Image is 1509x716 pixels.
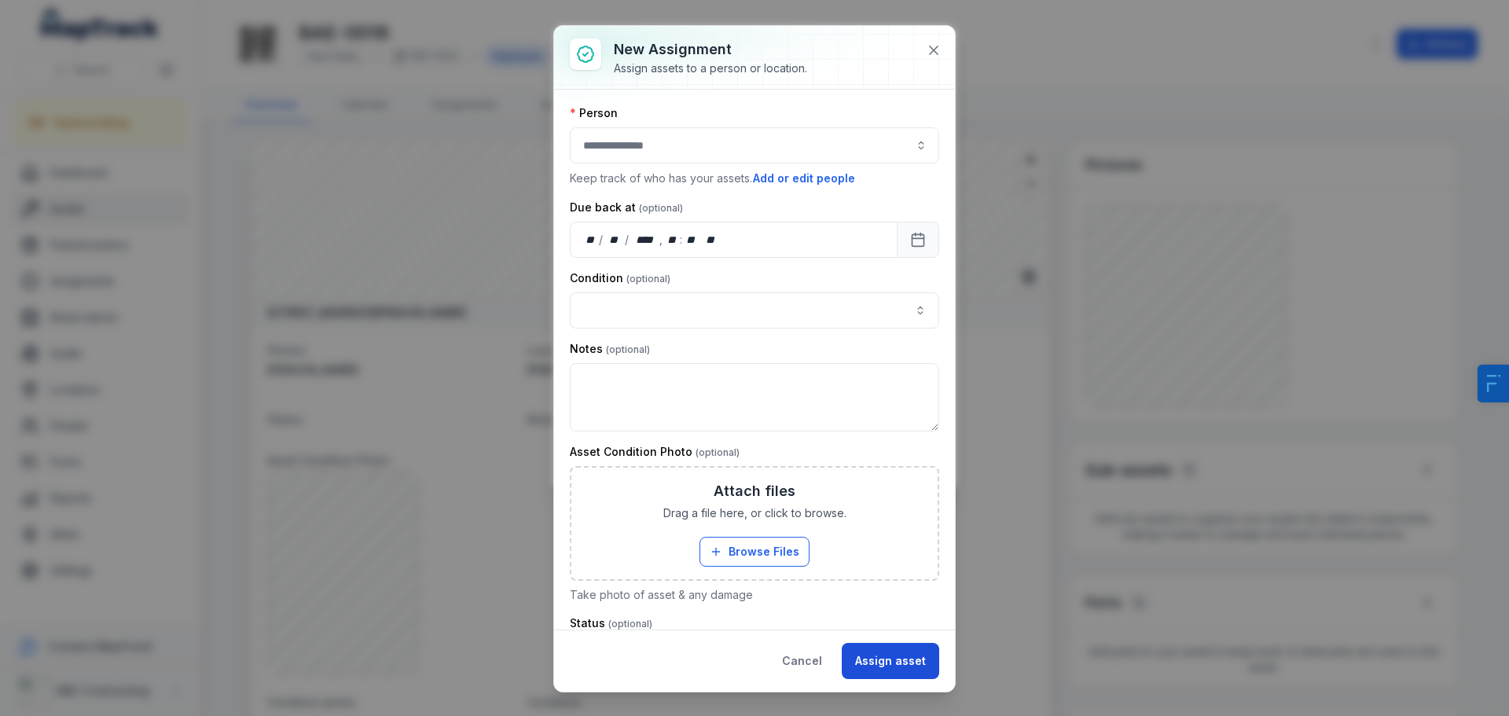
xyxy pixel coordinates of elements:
[570,105,618,121] label: Person
[699,537,810,567] button: Browse Files
[614,61,807,76] div: Assign assets to a person or location.
[570,170,939,187] p: Keep track of who has your assets.
[614,39,807,61] h3: New assignment
[570,615,652,631] label: Status
[625,232,630,248] div: /
[570,444,740,460] label: Asset Condition Photo
[703,232,720,248] div: am/pm,
[842,643,939,679] button: Assign asset
[680,232,684,248] div: :
[769,643,835,679] button: Cancel
[570,200,683,215] label: Due back at
[570,587,939,603] p: Take photo of asset & any damage
[897,222,939,258] button: Calendar
[570,270,670,286] label: Condition
[752,170,856,187] button: Add or edit people
[684,232,699,248] div: minute,
[664,232,680,248] div: hour,
[714,480,795,502] h3: Attach files
[570,127,939,163] input: assignment-add:person-label
[599,232,604,248] div: /
[659,232,664,248] div: ,
[663,505,846,521] span: Drag a file here, or click to browse.
[630,232,659,248] div: year,
[583,232,599,248] div: day,
[570,341,650,357] label: Notes
[604,232,626,248] div: month,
